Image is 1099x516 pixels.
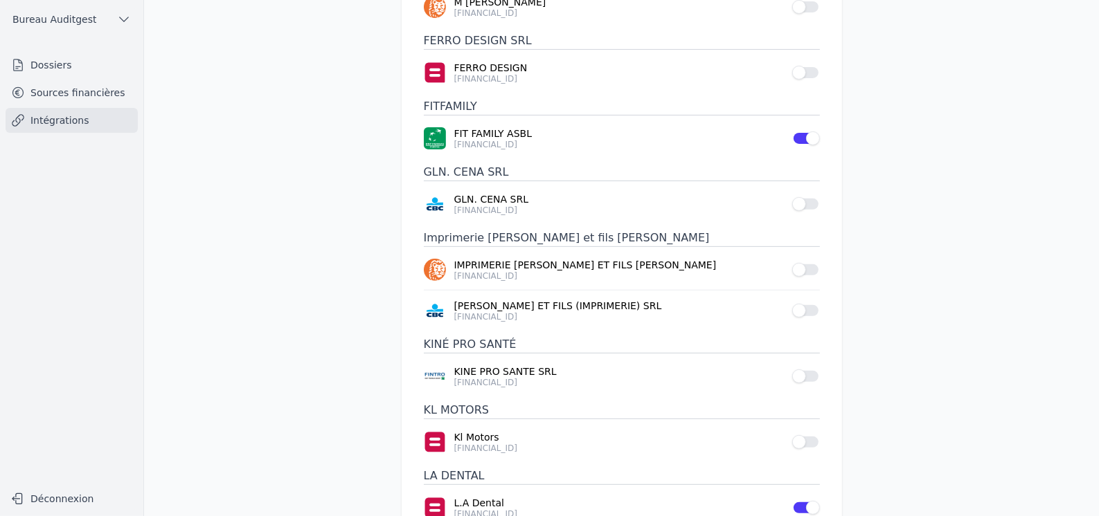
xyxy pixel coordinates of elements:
h3: GLN. CENA SRL [424,164,820,181]
a: L.A Dental [454,496,784,510]
a: Sources financières [6,80,138,105]
img: ing.png [424,259,446,281]
p: [FINANCIAL_ID] [454,377,784,388]
img: FINTRO_BE_BUSINESS_GEBABEBB.png [424,365,446,387]
h3: LA DENTAL [424,468,820,485]
a: [PERSON_NAME] ET FILS (IMPRIMERIE) SRL [454,299,784,313]
button: Déconnexion [6,488,138,510]
img: belfius.png [424,431,446,453]
a: Intégrations [6,108,138,133]
p: [FINANCIAL_ID] [454,139,784,150]
p: [FINANCIAL_ID] [454,443,784,454]
img: CBC_CREGBEBB.png [424,193,446,215]
a: IMPRIMERIE [PERSON_NAME] ET FILS [PERSON_NAME] [454,258,784,272]
a: FIT FAMILY ASBL [454,127,784,140]
p: [FINANCIAL_ID] [454,270,784,282]
h3: KL MOTORS [424,402,820,419]
p: [FINANCIAL_ID] [454,205,784,216]
p: [FINANCIAL_ID] [454,311,784,322]
span: Bureau Auditgest [12,12,96,26]
p: [FINANCIAL_ID] [454,8,784,19]
h3: FERRO DESIGN SRL [424,33,820,50]
p: [FINANCIAL_ID] [454,73,784,84]
img: BNP_BE_BUSINESS_GEBABEBB.png [424,127,446,149]
a: GLN. CENA SRL [454,192,784,206]
a: FERRO DESIGN [454,61,784,75]
img: belfius.png [424,62,446,84]
h3: FITFAMILY [424,98,820,116]
img: CBC_CREGBEBB.png [424,300,446,322]
a: Kl Motors [454,430,784,444]
a: KINE PRO SANTE SRL [454,365,784,378]
button: Bureau Auditgest [6,8,138,30]
h3: KINÉ PRO SANTÉ [424,336,820,353]
h3: Imprimerie [PERSON_NAME] et fils [PERSON_NAME] [424,230,820,247]
a: Dossiers [6,53,138,77]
